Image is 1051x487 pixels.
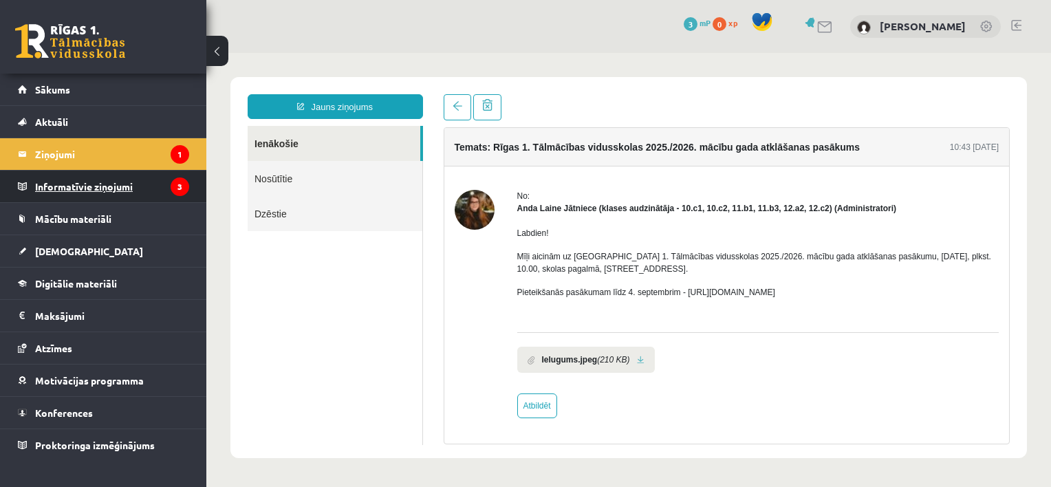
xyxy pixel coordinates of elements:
[171,177,189,196] i: 3
[35,300,189,332] legend: Maksājumi
[18,429,189,461] a: Proktoringa izmēģinājums
[18,332,189,364] a: Atzīmes
[744,88,792,100] div: 10:43 [DATE]
[41,41,217,66] a: Jauns ziņojums
[18,397,189,429] a: Konferences
[248,89,654,100] h4: Temats: Rīgas 1. Tālmācības vidusskolas 2025./2026. mācību gada atklāšanas pasākums
[35,83,70,96] span: Sākums
[311,137,793,149] div: No:
[18,235,189,267] a: [DEMOGRAPHIC_DATA]
[35,374,144,387] span: Motivācijas programma
[700,17,711,28] span: mP
[35,342,72,354] span: Atzīmes
[18,365,189,396] a: Motivācijas programma
[311,197,793,222] p: Mīļi aicinām uz [GEOGRAPHIC_DATA] 1. Tālmācības vidusskolas 2025./2026. mācību gada atklāšanas pa...
[18,268,189,299] a: Digitālie materiāli
[15,24,125,58] a: Rīgas 1. Tālmācības vidusskola
[18,171,189,202] a: Informatīvie ziņojumi3
[41,143,216,178] a: Dzēstie
[391,301,423,313] i: (210 KB)
[684,17,697,31] span: 3
[728,17,737,28] span: xp
[18,74,189,105] a: Sākums
[857,21,871,34] img: Kristīne Vītola
[35,407,93,419] span: Konferences
[35,171,189,202] legend: Informatīvie ziņojumi
[35,138,189,170] legend: Ziņojumi
[35,213,111,225] span: Mācību materiāli
[18,106,189,138] a: Aktuāli
[41,73,214,108] a: Ienākošie
[248,137,288,177] img: Anda Laine Jātniece (klases audzinātāja - 10.c1, 10.c2, 11.b1, 11.b3, 12.a2, 12.c2)
[18,300,189,332] a: Maksājumi
[311,233,793,246] p: Pieteikšanās pasākumam līdz 4. septembrim - [URL][DOMAIN_NAME]
[311,174,793,186] p: Labdien!
[35,116,68,128] span: Aktuāli
[336,301,391,313] b: Ielugums.jpeg
[713,17,726,31] span: 0
[171,145,189,164] i: 1
[311,151,691,160] strong: Anda Laine Jātniece (klases audzinātāja - 10.c1, 10.c2, 11.b1, 11.b3, 12.a2, 12.c2) (Administratori)
[684,17,711,28] a: 3 mP
[880,19,966,33] a: [PERSON_NAME]
[18,138,189,170] a: Ziņojumi1
[18,203,189,235] a: Mācību materiāli
[713,17,744,28] a: 0 xp
[311,340,351,365] a: Atbildēt
[35,439,155,451] span: Proktoringa izmēģinājums
[41,108,216,143] a: Nosūtītie
[35,245,143,257] span: [DEMOGRAPHIC_DATA]
[35,277,117,290] span: Digitālie materiāli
